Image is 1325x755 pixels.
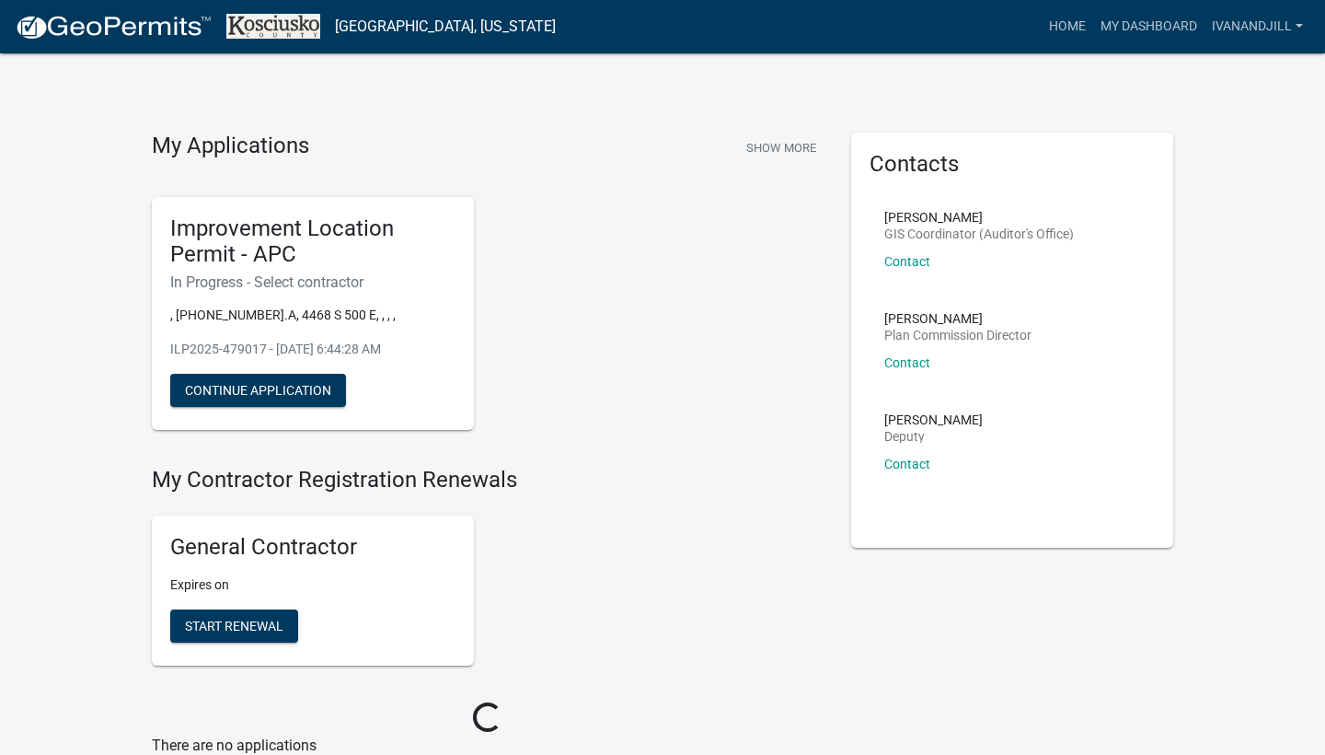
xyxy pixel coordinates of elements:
[152,467,824,680] wm-registration-list-section: My Contractor Registration Renewals
[884,355,930,370] a: Contact
[884,254,930,269] a: Contact
[170,215,455,269] h5: Improvement Location Permit - APC
[1093,9,1204,44] a: My Dashboard
[170,273,455,291] h6: In Progress - Select contractor
[884,430,983,443] p: Deputy
[170,340,455,359] p: ILP2025-479017 - [DATE] 6:44:28 AM
[870,151,1155,178] h5: Contacts
[1042,9,1093,44] a: Home
[884,413,983,426] p: [PERSON_NAME]
[739,133,824,163] button: Show More
[170,374,346,407] button: Continue Application
[152,467,824,494] h4: My Contractor Registration Renewals
[1204,9,1310,44] a: ivanandjill
[170,534,455,561] h5: General Contractor
[884,312,1031,325] p: [PERSON_NAME]
[884,329,1031,342] p: Plan Commission Director
[884,457,930,471] a: Contact
[884,211,1074,224] p: [PERSON_NAME]
[170,306,455,325] p: , [PHONE_NUMBER].A, 4468 S 500 E, , , ,
[884,227,1074,240] p: GIS Coordinator (Auditor's Office)
[335,11,556,42] a: [GEOGRAPHIC_DATA], [US_STATE]
[152,133,309,160] h4: My Applications
[170,575,455,595] p: Expires on
[170,610,298,643] button: Start Renewal
[226,14,320,39] img: Kosciusko County, Indiana
[185,618,283,633] span: Start Renewal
